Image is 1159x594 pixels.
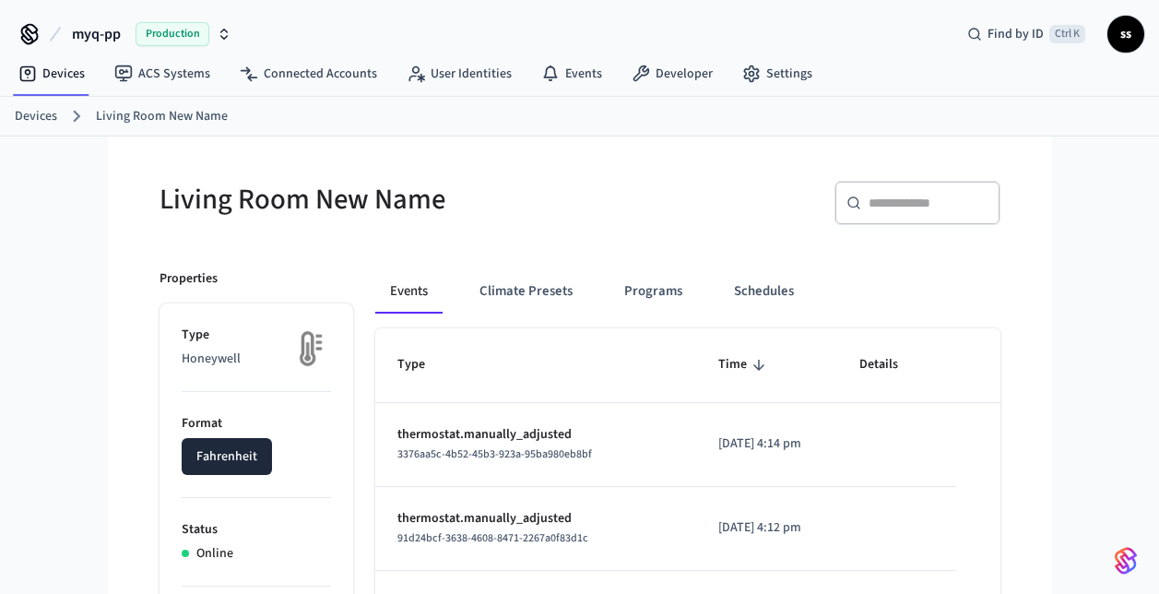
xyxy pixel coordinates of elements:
span: myq-pp [72,23,121,45]
a: User Identities [392,57,526,90]
h5: Living Room New Name [160,181,569,219]
button: Events [375,269,443,314]
p: thermostat.manually_adjusted [397,425,675,445]
span: 3376aa5c-4b52-45b3-923a-95ba980eb8bf [397,446,592,462]
a: Devices [15,107,57,126]
p: Status [182,520,331,540]
span: Production [136,22,209,46]
a: Settings [727,57,827,90]
p: Honeywell [182,350,331,369]
p: [DATE] 4:14 pm [718,434,815,454]
button: Schedules [719,269,809,314]
button: Fahrenheit [182,438,272,475]
a: Living Room New Name [96,107,228,126]
span: 91d24bcf-3638-4608-8471-2267a0f83d1c [397,530,588,546]
span: Time [718,350,771,379]
p: Properties [160,269,218,289]
a: Devices [4,57,100,90]
span: Type [397,350,449,379]
div: Find by IDCtrl K [952,18,1100,51]
p: Online [196,544,233,564]
a: Connected Accounts [225,57,392,90]
a: Developer [617,57,727,90]
p: thermostat.manually_adjusted [397,509,675,529]
p: Format [182,414,331,434]
p: Type [182,326,331,345]
p: [DATE] 4:12 pm [718,518,815,538]
button: ss [1107,16,1144,53]
button: Programs [609,269,697,314]
a: ACS Systems [100,57,225,90]
img: thermostat_fallback [285,326,331,372]
span: Details [859,350,922,379]
span: Ctrl K [1049,25,1085,43]
img: SeamLogoGradient.69752ec5.svg [1115,546,1137,576]
a: Events [526,57,617,90]
span: Find by ID [988,25,1044,43]
button: Climate Presets [465,269,587,314]
span: ss [1109,18,1142,51]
